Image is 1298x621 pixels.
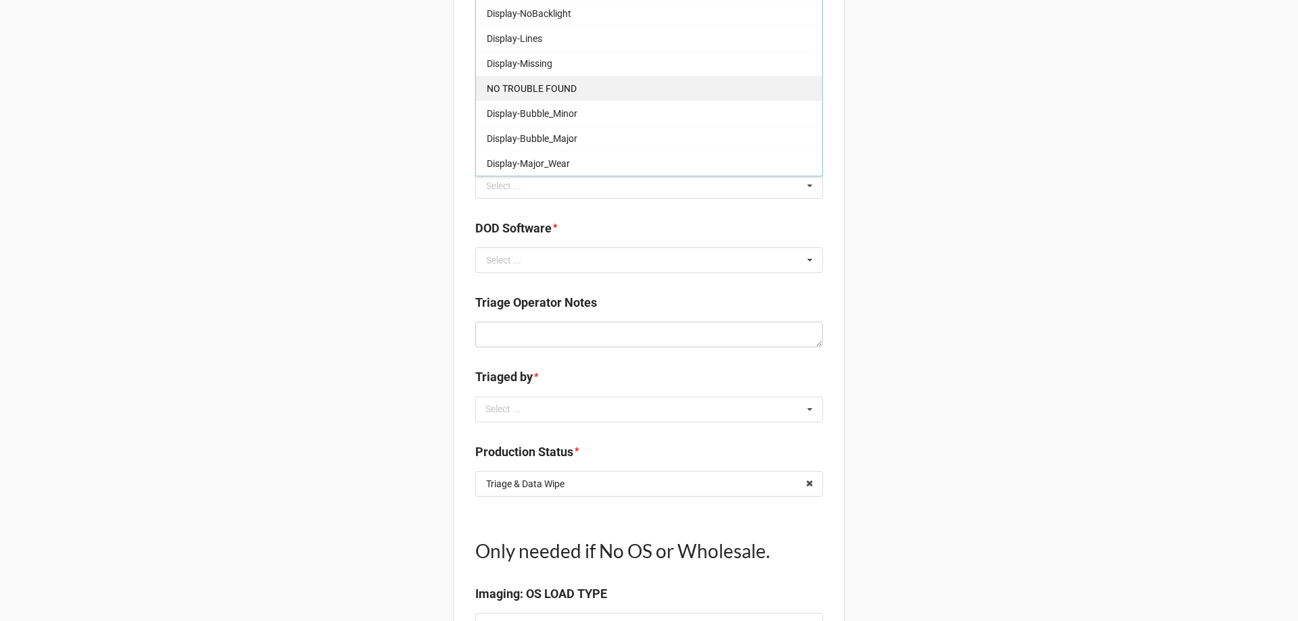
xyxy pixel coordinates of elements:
[487,158,570,169] span: Display-Major_Wear
[486,255,521,265] div: Select ...
[486,479,564,489] div: Triage & Data Wipe
[487,108,577,119] span: Display-Bubble_Minor
[487,133,577,144] span: Display-Bubble_Major
[487,83,577,94] span: NO TROUBLE FOUND
[475,443,573,462] label: Production Status
[475,585,607,603] label: Imaging: OS LOAD TYPE
[487,33,542,44] span: Display-Lines
[482,401,540,417] div: Select ...
[475,293,597,312] label: Triage Operator Notes
[475,368,533,387] label: Triaged by
[475,539,823,563] h1: Only needed if No OS or Wholesale.
[475,219,552,238] label: DOD Software
[487,58,552,69] span: Display-Missing
[486,181,521,191] div: Select ...
[487,8,571,19] span: Display-NoBacklight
